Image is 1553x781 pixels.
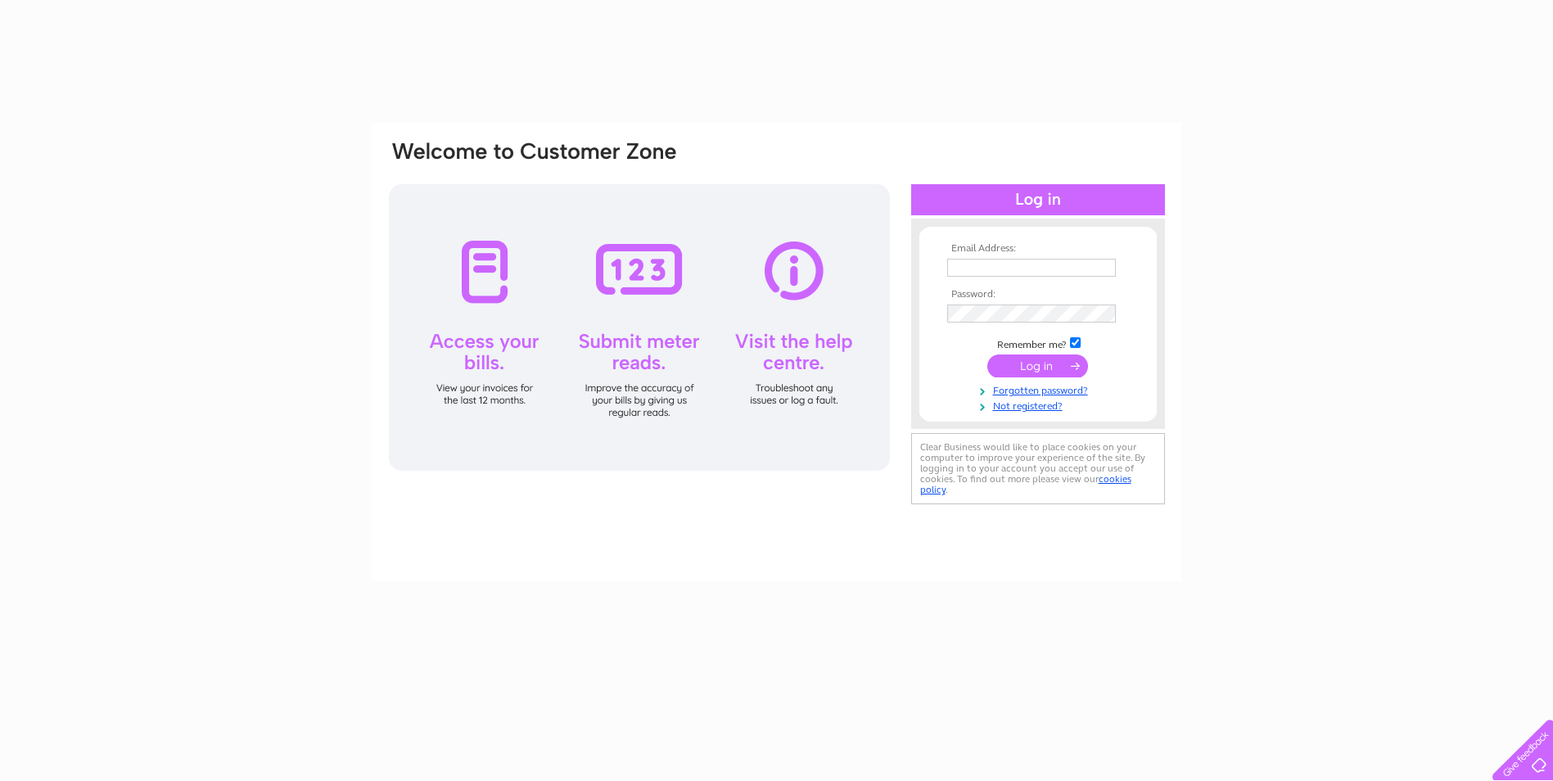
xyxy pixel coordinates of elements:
[943,243,1133,255] th: Email Address:
[920,473,1131,495] a: cookies policy
[947,397,1133,413] a: Not registered?
[947,381,1133,397] a: Forgotten password?
[911,433,1165,504] div: Clear Business would like to place cookies on your computer to improve your experience of the sit...
[987,354,1088,377] input: Submit
[943,289,1133,300] th: Password:
[943,335,1133,351] td: Remember me?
